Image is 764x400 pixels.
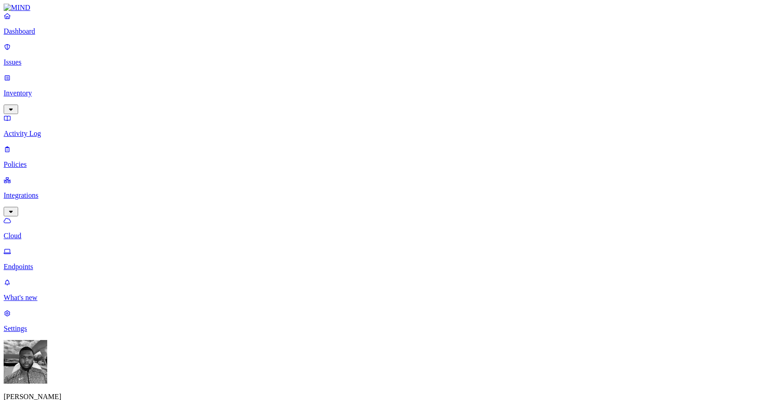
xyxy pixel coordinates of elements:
[4,145,760,169] a: Policies
[4,294,760,302] p: What's new
[4,27,760,35] p: Dashboard
[4,4,760,12] a: MIND
[4,263,760,271] p: Endpoints
[4,43,760,66] a: Issues
[4,176,760,215] a: Integrations
[4,130,760,138] p: Activity Log
[4,160,760,169] p: Policies
[4,74,760,113] a: Inventory
[4,232,760,240] p: Cloud
[4,309,760,333] a: Settings
[4,114,760,138] a: Activity Log
[4,191,760,200] p: Integrations
[4,278,760,302] a: What's new
[4,325,760,333] p: Settings
[4,58,760,66] p: Issues
[4,89,760,97] p: Inventory
[4,340,47,384] img: Cameron White
[4,12,760,35] a: Dashboard
[4,216,760,240] a: Cloud
[4,247,760,271] a: Endpoints
[4,4,30,12] img: MIND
